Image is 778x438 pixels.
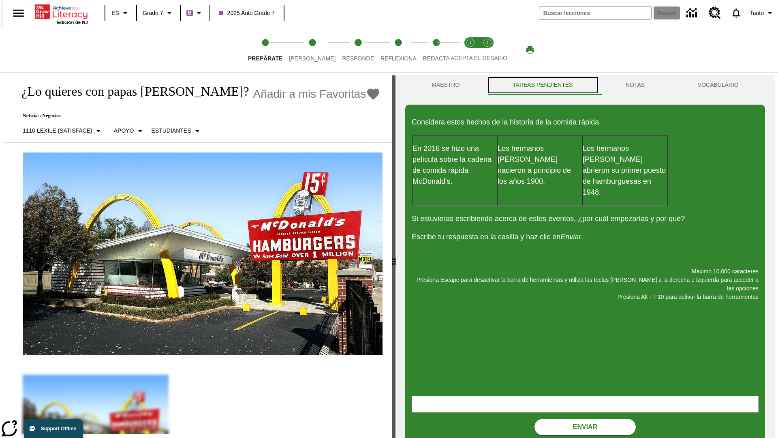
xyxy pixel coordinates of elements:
button: Seleccione Lexile, 1110 Lexile (Satisface) [19,124,107,138]
p: Considera estos hechos de la historia de la comida rápida. [412,117,759,128]
img: Uno de los primeros locales de McDonald's, con el icónico letrero rojo y los arcos amarillos. [23,152,383,355]
span: 2025 Auto Grade 7 [219,9,275,17]
span: Redacta [423,55,450,62]
text: 1 [469,41,471,45]
p: Si estuvieras escribiendo acerca de estos eventos, ¿por cuál empezarías y por qué? [412,213,759,224]
p: Escribe tu respuesta en la casilla y haz clic en . [412,232,759,243]
text: 2 [486,41,488,45]
p: Presiona Alt + F10 para activar la barra de herramientas [412,293,759,301]
span: Reflexiona [380,55,417,62]
a: Notificaciones [726,2,747,24]
button: Lenguaje: ES, Selecciona un idioma [108,6,134,20]
span: Prepárate [248,55,282,62]
button: Responde step 3 of 5 [336,28,380,72]
span: Grado 7 [143,9,163,17]
span: Edición de NJ [57,20,88,25]
button: Acepta el desafío lee step 1 of 2 [459,28,482,72]
span: [PERSON_NAME] [289,55,336,62]
div: Pulsa la tecla de intro o la barra espaciadora y luego presiona las flechas de derecha e izquierd... [392,75,395,438]
span: ES [111,9,119,17]
button: Redacta step 5 of 5 [417,28,456,72]
button: Reflexiona step 4 of 5 [374,28,423,72]
p: Los hermanos [PERSON_NAME] abrieron su primer puesto de hamburguesas en 1948. [583,143,667,198]
span: Support Offline [41,426,76,432]
button: Perfil/Configuración [747,6,778,20]
p: Noticias: Negocios [13,113,380,119]
button: Prepárate step 1 of 5 [242,28,289,72]
p: 1110 Lexile (Satisface) [23,127,92,135]
p: Presiona Escape para desactivar la barra de herramientas y utiliza las teclas [PERSON_NAME] a la ... [412,276,759,293]
body: Máximo 10,000 caracteres Presiona Escape para desactivar la barra de herramientas y utiliza las t... [3,6,118,14]
div: reading [3,75,392,434]
button: TAREAS PENDIENTES [486,75,599,95]
p: En 2016 se hizo una película sobre la cadena de comida rápida McDonald's. [413,143,497,187]
div: Instructional Panel Tabs [405,75,765,95]
button: NOTAS [599,75,671,95]
span: Responde [342,55,374,62]
p: Apoyo [114,127,134,135]
span: Tauto [750,9,764,17]
button: Enviar [534,419,636,435]
button: Acepta el desafío contesta step 2 of 2 [476,28,499,72]
button: Grado: Grado 7, Elige un grado [139,6,177,20]
div: Portada [35,3,88,25]
button: Añadir a mis Favoritas - ¿Lo quieres con papas fritas? [253,87,381,101]
button: Lee step 2 of 5 [282,28,342,72]
p: Estudiantes [152,127,191,135]
button: Seleccionar estudiante [148,124,205,138]
input: Buscar campo [539,6,651,19]
span: ACEPTA EL DESAFÍO [451,55,507,61]
button: Maestro [405,75,486,95]
button: Tipo de apoyo, Apoyo [111,124,148,138]
span: B [188,8,192,18]
a: Centro de recursos, Se abrirá en una pestaña nueva. [704,2,726,24]
p: Los hermanos [PERSON_NAME] nacieron a principio de los años 1900. [498,143,582,187]
p: Máximo 10,000 caracteres [412,267,759,276]
h1: ¿Lo quieres con papas [PERSON_NAME]? [13,84,249,99]
button: Abrir el menú lateral [6,1,30,25]
button: Support Offline [24,419,83,438]
a: Centro de información [682,2,704,24]
em: Enviar [560,233,581,241]
div: activity [395,75,775,438]
span: Añadir a mis Favoritas [253,88,366,101]
button: VOCABULARIO [671,75,765,95]
button: Imprimir [517,43,543,57]
button: Boost El color de la clase es morado/púrpura. Cambiar el color de la clase. [183,6,207,20]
